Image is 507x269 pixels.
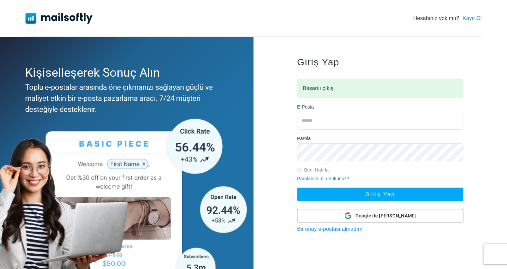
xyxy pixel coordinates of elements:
label: Parola [297,135,311,142]
span: Google ile [PERSON_NAME] [355,212,416,219]
div: Başarılı çıkış. [297,79,463,98]
div: Hesabınız yok mu? [413,14,482,22]
a: Bir onay e-postası almadım [297,226,362,232]
img: Mailsoftly [25,13,93,23]
a: Kayıt Ol [462,14,482,22]
a: Parolanızı mı unuttunuz? [297,176,349,181]
label: Beni Hatırla [304,166,329,174]
span: Giriş Yap [297,57,339,67]
div: Kişiselleşerek Sonuç Alın [25,64,225,82]
button: Google ile [PERSON_NAME] [297,209,463,222]
button: Giriş Yap [297,188,463,201]
label: E-Posta [297,104,314,111]
div: Toplu e-postalar arasında öne çıkmanızı sağlayan güçlü ve maliyet etkin bir e-posta pazarlama ara... [25,82,225,115]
